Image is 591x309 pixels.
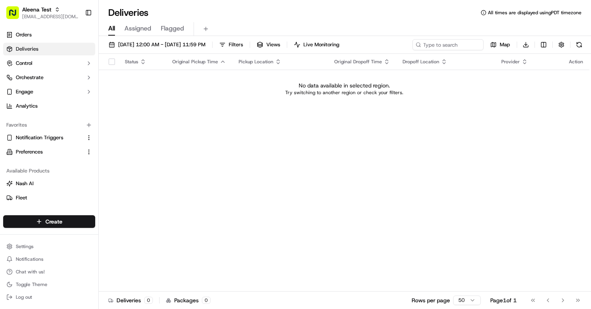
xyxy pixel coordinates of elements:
[6,148,83,155] a: Preferences
[216,39,247,50] button: Filters
[16,102,38,110] span: Analytics
[487,39,514,50] button: Map
[166,296,211,304] div: Packages
[172,59,218,65] span: Original Pickup Time
[290,39,343,50] button: Live Monitoring
[108,24,115,33] span: All
[500,41,510,48] span: Map
[6,209,92,216] a: Promise
[574,39,585,50] button: Refresh
[412,39,484,50] input: Type to search
[3,177,95,190] button: Nash AI
[16,148,43,155] span: Preferences
[6,134,83,141] a: Notification Triggers
[16,134,63,141] span: Notification Triggers
[569,59,583,65] div: Action
[3,191,95,204] button: Fleet
[16,209,34,216] span: Promise
[3,100,95,112] a: Analytics
[3,254,95,265] button: Notifications
[3,43,95,55] a: Deliveries
[16,194,27,201] span: Fleet
[299,82,390,89] p: No data available in selected region.
[3,292,95,303] button: Log out
[16,60,32,67] span: Control
[3,71,95,84] button: Orchestrate
[202,297,211,304] div: 0
[105,39,209,50] button: [DATE] 12:00 AM - [DATE] 11:59 PM
[118,41,205,48] span: [DATE] 12:00 AM - [DATE] 11:59 PM
[490,296,517,304] div: Page 1 of 1
[144,297,153,304] div: 0
[3,206,95,218] button: Promise
[3,241,95,252] button: Settings
[3,28,95,41] a: Orders
[108,6,149,19] h1: Deliveries
[3,279,95,290] button: Toggle Theme
[16,74,43,81] span: Orchestrate
[16,281,47,288] span: Toggle Theme
[3,119,95,131] div: Favorites
[403,59,439,65] span: Dropoff Location
[253,39,284,50] button: Views
[334,59,382,65] span: Original Dropoff Time
[3,146,95,158] button: Preferences
[22,6,51,13] button: Aleena Test
[3,266,95,277] button: Chat with us!
[16,243,34,250] span: Settings
[161,24,184,33] span: Flagged
[3,57,95,70] button: Control
[3,3,82,22] button: Aleena Test[EMAIL_ADDRESS][DOMAIN_NAME]
[16,180,34,187] span: Nash AI
[501,59,520,65] span: Provider
[266,41,280,48] span: Views
[22,13,79,20] button: [EMAIL_ADDRESS][DOMAIN_NAME]
[239,59,273,65] span: Pickup Location
[16,294,32,300] span: Log out
[412,296,450,304] p: Rows per page
[229,41,243,48] span: Filters
[125,59,138,65] span: Status
[124,24,151,33] span: Assigned
[303,41,339,48] span: Live Monitoring
[6,194,92,201] a: Fleet
[3,85,95,98] button: Engage
[3,215,95,228] button: Create
[3,165,95,177] div: Available Products
[16,31,32,38] span: Orders
[285,89,403,96] p: Try switching to another region or check your filters.
[16,256,43,262] span: Notifications
[6,180,92,187] a: Nash AI
[108,296,153,304] div: Deliveries
[16,269,45,275] span: Chat with us!
[45,218,62,226] span: Create
[3,131,95,144] button: Notification Triggers
[488,9,582,16] span: All times are displayed using PDT timezone
[16,45,38,53] span: Deliveries
[16,88,33,95] span: Engage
